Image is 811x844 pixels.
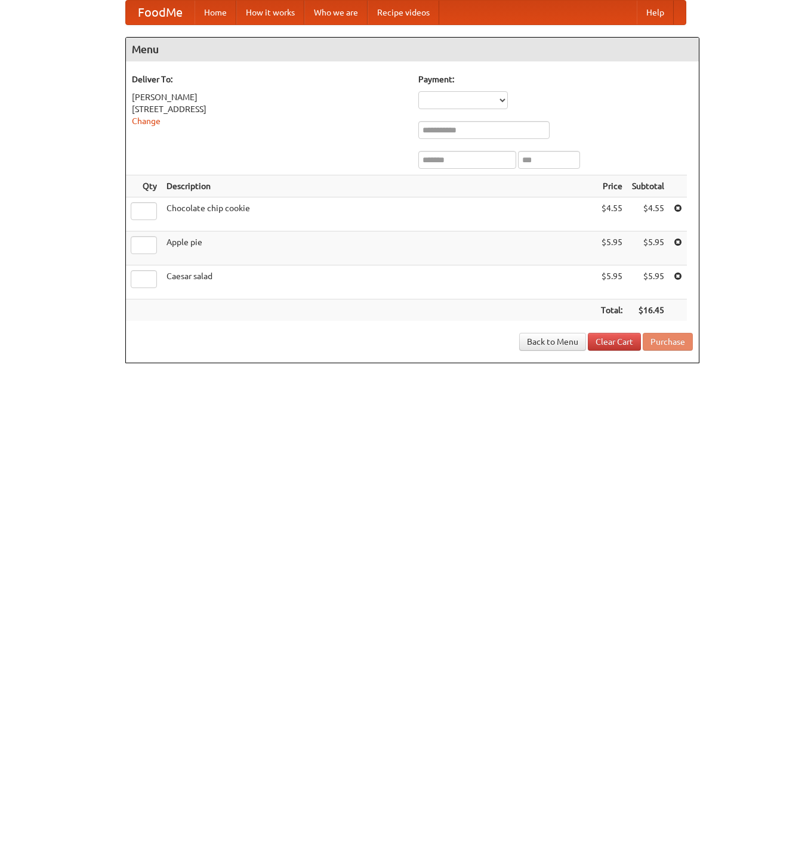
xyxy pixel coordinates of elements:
[162,231,596,265] td: Apple pie
[627,197,669,231] td: $4.55
[132,73,406,85] h5: Deliver To:
[162,197,596,231] td: Chocolate chip cookie
[132,116,161,126] a: Change
[643,333,693,351] button: Purchase
[627,265,669,299] td: $5.95
[162,265,596,299] td: Caesar salad
[627,175,669,197] th: Subtotal
[596,231,627,265] td: $5.95
[162,175,596,197] th: Description
[627,299,669,321] th: $16.45
[596,175,627,197] th: Price
[126,175,162,197] th: Qty
[126,1,195,24] a: FoodMe
[596,265,627,299] td: $5.95
[132,91,406,103] div: [PERSON_NAME]
[418,73,693,85] h5: Payment:
[126,38,699,61] h4: Menu
[236,1,304,24] a: How it works
[304,1,368,24] a: Who we are
[637,1,674,24] a: Help
[588,333,641,351] a: Clear Cart
[132,103,406,115] div: [STREET_ADDRESS]
[627,231,669,265] td: $5.95
[596,197,627,231] td: $4.55
[596,299,627,321] th: Total:
[195,1,236,24] a: Home
[368,1,439,24] a: Recipe videos
[519,333,586,351] a: Back to Menu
